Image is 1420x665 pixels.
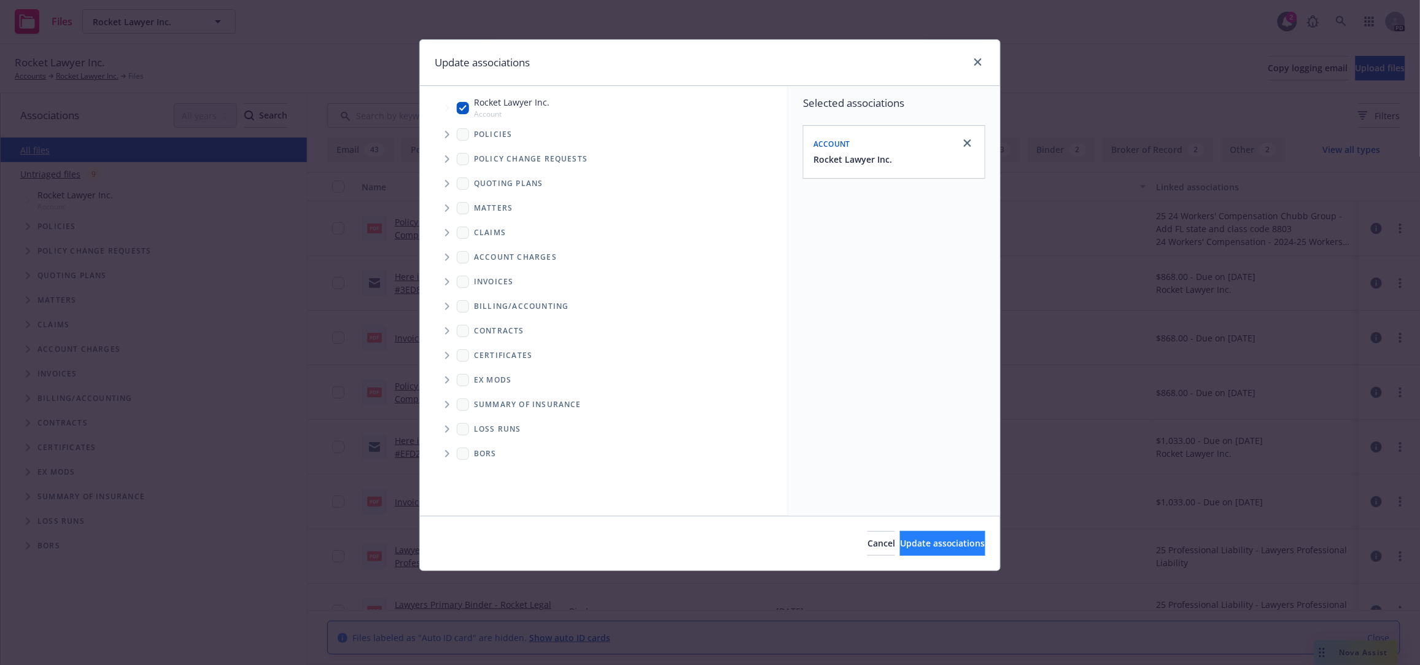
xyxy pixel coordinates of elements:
span: Matters [474,204,513,212]
span: Rocket Lawyer Inc. [474,96,549,109]
span: Contracts [474,327,524,335]
span: Policy change requests [474,155,588,163]
div: Tree Example [420,93,788,294]
span: Account [474,109,549,119]
span: Cancel [867,537,895,549]
span: Account [813,139,850,149]
span: Summary of insurance [474,401,581,408]
h1: Update associations [435,55,530,71]
span: Certificates [474,352,532,359]
a: close [960,136,975,150]
span: Billing/Accounting [474,303,569,310]
span: Quoting plans [474,180,543,187]
button: Rocket Lawyer Inc. [813,153,892,166]
span: Loss Runs [474,426,521,433]
span: Account charges [474,254,557,261]
span: Selected associations [803,96,985,111]
a: close [971,55,985,69]
span: Invoices [474,278,514,286]
span: Update associations [900,537,985,549]
span: Policies [474,131,513,138]
button: Cancel [867,531,895,556]
span: BORs [474,450,497,457]
span: Ex Mods [474,376,511,384]
div: Folder Tree Example [420,294,788,466]
span: Claims [474,229,506,236]
button: Update associations [900,531,985,556]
